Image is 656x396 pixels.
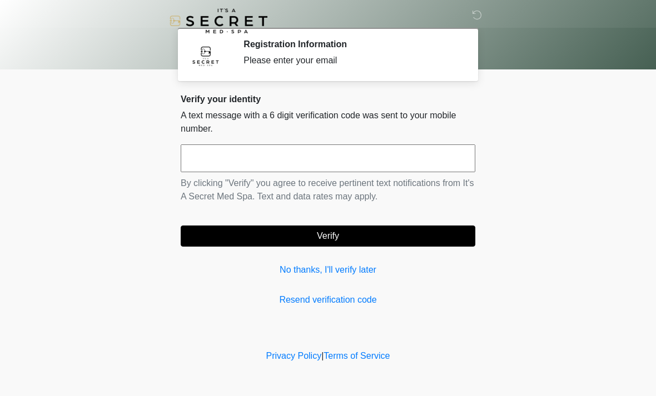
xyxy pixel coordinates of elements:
[181,263,475,277] a: No thanks, I'll verify later
[266,351,322,360] a: Privacy Policy
[321,351,324,360] a: |
[181,177,475,203] p: By clicking "Verify" you agree to receive pertinent text notifications from It's A Secret Med Spa...
[181,225,475,247] button: Verify
[181,109,475,136] p: A text message with a 6 digit verification code was sent to your mobile number.
[243,54,459,67] div: Please enter your email
[181,94,475,104] h2: Verify your identity
[189,39,222,72] img: Agent Avatar
[181,293,475,307] a: Resend verification code
[170,8,267,33] img: It's A Secret Med Spa Logo
[324,351,390,360] a: Terms of Service
[243,39,459,49] h2: Registration Information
